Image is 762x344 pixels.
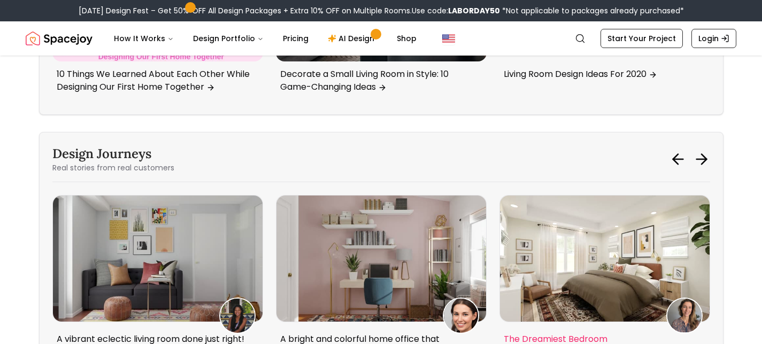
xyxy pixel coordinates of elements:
button: Design Portfolio [184,28,272,49]
a: AI Design [319,28,386,49]
p: 10 Things We Learned About Each Other While Designing Our First Home Together [57,68,255,93]
p: Real stories from real customers [52,162,174,173]
img: Nicole Schoch [667,299,702,333]
img: Spacejoy Logo [26,28,93,49]
a: Start Your Project [601,29,683,48]
b: LABORDAY50 [448,5,500,16]
p: Decorate a Small Living Room in Style: 10 Game-Changing Ideas [280,68,478,93]
span: *Not applicable to packages already purchased* [500,5,684,16]
div: [DATE] Design Fest – Get 50% OFF All Design Packages + Extra 10% OFF on Multiple Rooms. [79,5,684,16]
img: Mayla Melo [220,299,255,333]
nav: Global [26,21,736,56]
nav: Main [105,28,425,49]
img: United States [442,32,455,45]
p: Living Room Design Ideas For 2020 [504,68,702,81]
img: Adriana Pachas [444,299,478,333]
a: Pricing [274,28,317,49]
img: The Dreamiest Bedroom [500,196,710,321]
a: Spacejoy [26,28,93,49]
a: Shop [388,28,425,49]
h3: Design Journeys [52,145,174,162]
a: Login [691,29,736,48]
button: How It Works [105,28,182,49]
span: Use code: [412,5,500,16]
